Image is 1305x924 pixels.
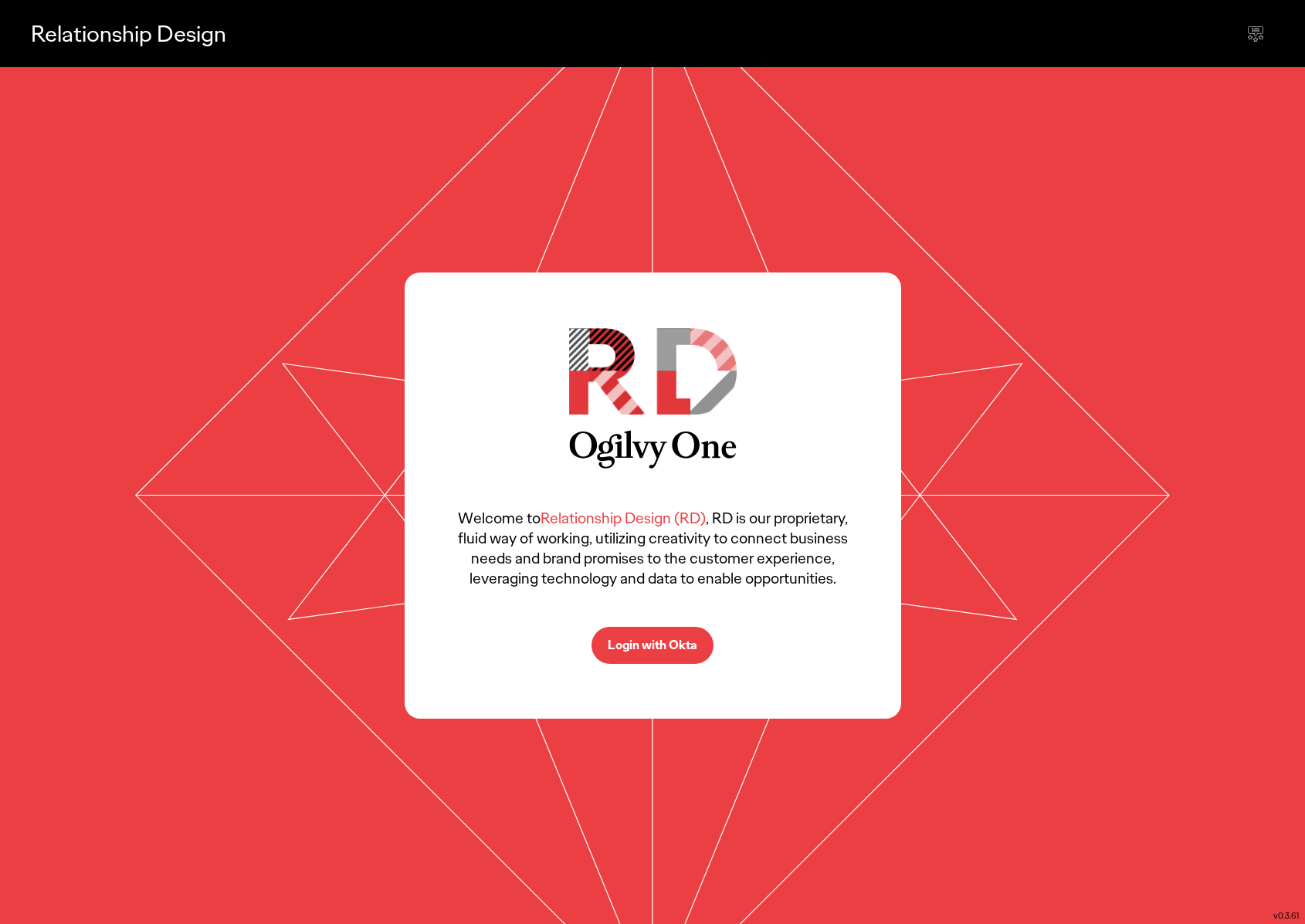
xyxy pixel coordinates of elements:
[608,639,697,652] p: Login with Okta
[541,508,706,528] span: Relationship Design (RD)
[1237,15,1274,52] div: Send feedback
[31,18,226,49] p: Relationship Design
[569,328,737,415] img: RD Logo
[591,627,714,664] button: Login with Okta
[451,508,855,588] p: Welcome to , RD is our proprietary, fluid way of working, utilizing creativity to connect busines...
